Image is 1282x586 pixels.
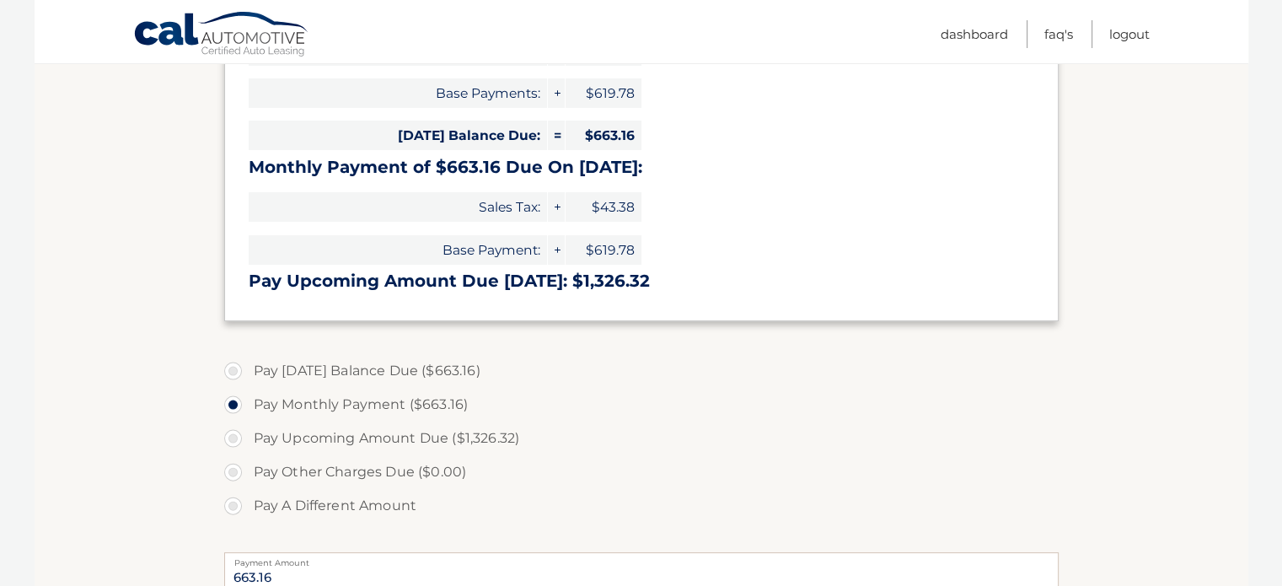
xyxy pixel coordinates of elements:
[224,455,1059,489] label: Pay Other Charges Due ($0.00)
[249,271,1034,292] h3: Pay Upcoming Amount Due [DATE]: $1,326.32
[566,235,641,265] span: $619.78
[548,121,565,150] span: =
[224,354,1059,388] label: Pay [DATE] Balance Due ($663.16)
[133,11,310,60] a: Cal Automotive
[249,235,547,265] span: Base Payment:
[249,121,547,150] span: [DATE] Balance Due:
[249,157,1034,178] h3: Monthly Payment of $663.16 Due On [DATE]:
[1044,20,1073,48] a: FAQ's
[548,235,565,265] span: +
[249,78,547,108] span: Base Payments:
[224,388,1059,422] label: Pay Monthly Payment ($663.16)
[1109,20,1150,48] a: Logout
[548,78,565,108] span: +
[224,422,1059,455] label: Pay Upcoming Amount Due ($1,326.32)
[566,121,641,150] span: $663.16
[224,489,1059,523] label: Pay A Different Amount
[249,192,547,222] span: Sales Tax:
[224,552,1059,566] label: Payment Amount
[548,192,565,222] span: +
[566,192,641,222] span: $43.38
[566,78,641,108] span: $619.78
[941,20,1008,48] a: Dashboard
